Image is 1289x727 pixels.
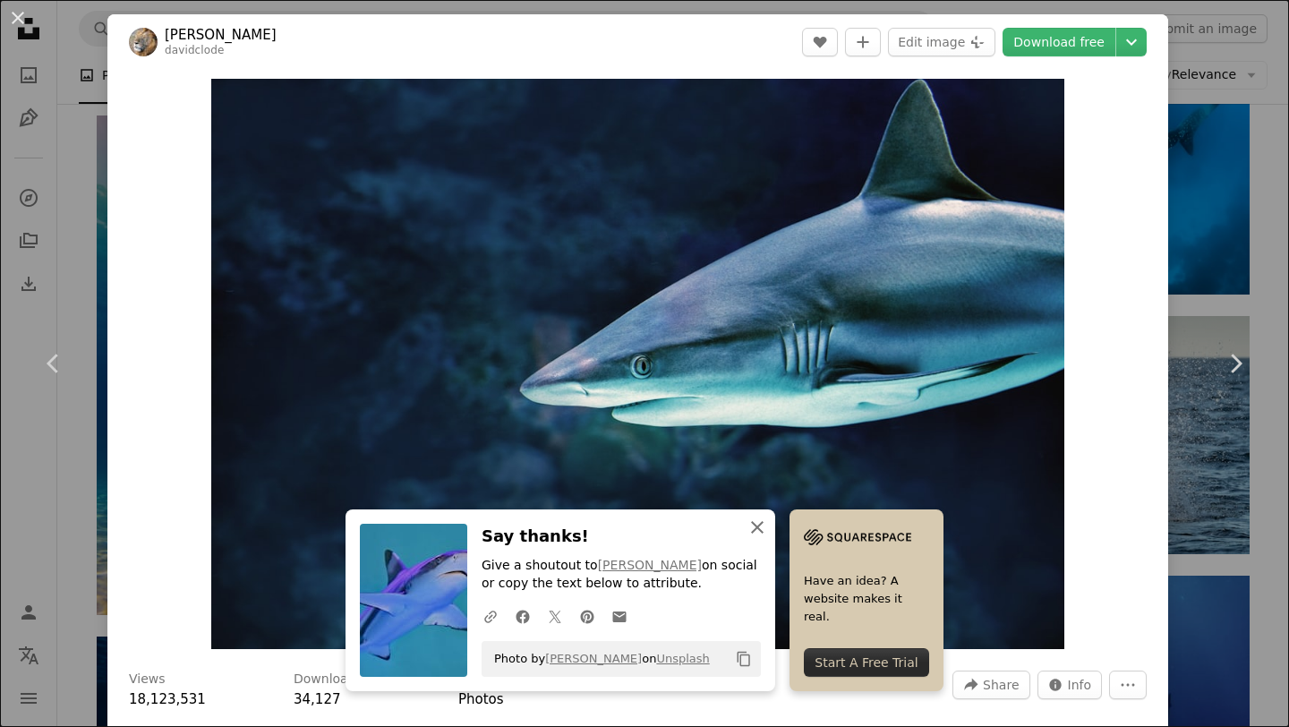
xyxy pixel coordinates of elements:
button: Add to Collection [845,28,881,56]
span: 18,123,531 [129,691,206,707]
a: Share over email [603,598,636,634]
a: Have an idea? A website makes it real.Start A Free Trial [790,509,943,691]
button: Choose download size [1116,28,1147,56]
img: file-1705255347840-230a6ab5bca9image [804,524,911,551]
span: Photo by on [485,645,710,673]
h3: Views [129,671,166,689]
a: Next [1182,278,1289,449]
a: Unsplash [656,652,709,665]
span: Info [1068,671,1092,698]
div: Start A Free Trial [804,648,929,677]
a: Share on Twitter [539,598,571,634]
button: Zoom in on this image [211,79,1064,649]
button: Like [802,28,838,56]
p: Give a shoutout to on social or copy the text below to attribute. [482,557,761,593]
button: Edit image [888,28,995,56]
span: 34,127 [294,691,341,707]
span: Have an idea? A website makes it real. [804,572,929,626]
a: [PERSON_NAME] [165,26,277,44]
button: Share this image [952,671,1029,699]
a: Download free [1003,28,1115,56]
button: Stats about this image [1037,671,1103,699]
img: Go to David Clode's profile [129,28,158,56]
button: Copy to clipboard [729,644,759,674]
a: Share on Pinterest [571,598,603,634]
a: davidclode [165,44,225,56]
a: [PERSON_NAME] [598,558,702,572]
span: Share [983,671,1019,698]
a: [PERSON_NAME] [545,652,642,665]
h3: Downloads [294,671,363,689]
a: Photos [458,691,504,707]
img: gray shark under water [211,79,1064,649]
h3: Say thanks! [482,524,761,550]
a: Share on Facebook [507,598,539,634]
button: More Actions [1109,671,1147,699]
